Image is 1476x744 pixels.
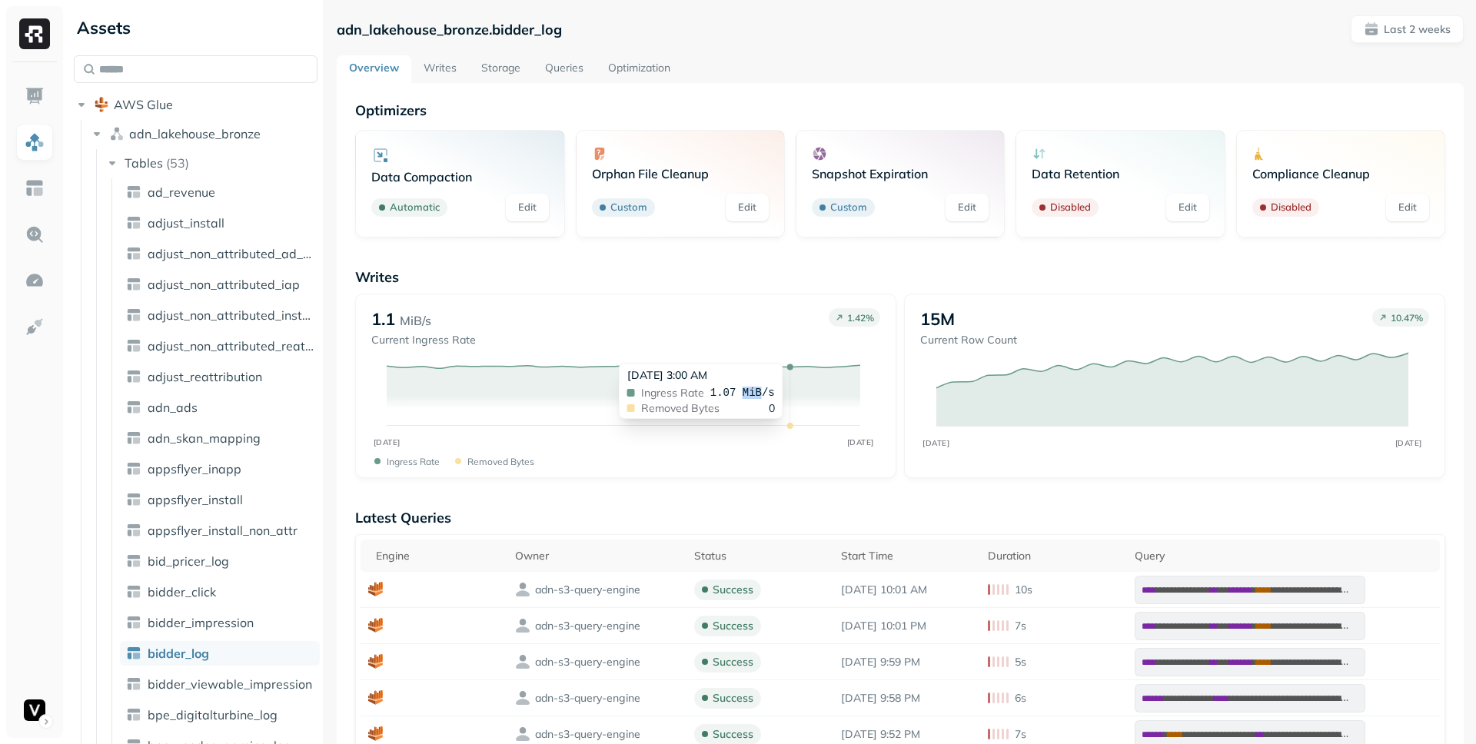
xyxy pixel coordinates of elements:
[1015,727,1026,742] p: 7s
[120,334,320,358] a: adjust_non_attributed_reattribution
[126,338,141,354] img: table
[129,126,261,141] span: adn_lakehouse_bronze
[148,461,241,477] span: appsflyer_inapp
[596,55,683,83] a: Optimization
[841,691,972,706] p: Oct 10, 2025 9:58 PM
[1386,194,1429,221] a: Edit
[1015,691,1026,706] p: 6s
[126,184,141,200] img: table
[126,615,141,630] img: table
[535,619,640,633] p: adn-s3-query-engine
[148,400,198,415] span: adn_ads
[120,702,320,727] a: bpe_digitalturbine_log
[988,546,1119,565] div: Duration
[535,583,640,597] p: adn-s3-query-engine
[120,241,320,266] a: adjust_non_attributed_ad_revenue
[89,121,318,146] button: adn_lakehouse_bronze
[713,727,753,742] p: success
[120,211,320,235] a: adjust_install
[25,178,45,198] img: Asset Explorer
[74,92,317,117] button: AWS Glue
[535,691,640,706] p: adn-s3-query-engine
[535,655,640,669] p: adn-s3-query-engine
[533,55,596,83] a: Queries
[922,438,949,447] tspan: [DATE]
[337,21,562,38] p: adn_lakehouse_bronze.bidder_log
[610,200,647,215] p: Custom
[120,672,320,696] a: bidder_viewable_impression
[25,86,45,106] img: Dashboard
[109,126,125,141] img: namespace
[400,311,431,330] p: MiB/s
[126,707,141,722] img: table
[841,619,972,633] p: Oct 10, 2025 10:01 PM
[376,546,500,565] div: Engine
[126,246,141,261] img: table
[710,387,775,398] span: 1.07 MiB/s
[126,553,141,569] img: table
[148,430,261,446] span: adn_skan_mapping
[114,97,173,112] span: AWS Glue
[19,18,50,49] img: Ryft
[641,403,720,414] span: Removed bytes
[1395,438,1422,447] tspan: [DATE]
[126,646,141,661] img: table
[467,456,534,467] p: Removed bytes
[148,492,243,507] span: appsflyer_install
[126,430,141,446] img: table
[126,307,141,323] img: table
[920,333,1017,347] p: Current Row Count
[120,272,320,297] a: adjust_non_attributed_iap
[120,549,320,573] a: bid_pricer_log
[726,194,769,221] a: Edit
[920,308,955,330] p: 15M
[120,426,320,450] a: adn_skan_mapping
[411,55,469,83] a: Writes
[24,699,45,721] img: Voodoo
[1032,166,1208,181] p: Data Retention
[148,646,209,661] span: bidder_log
[120,641,320,666] a: bidder_log
[105,151,319,175] button: Tables(53)
[148,584,216,600] span: bidder_click
[469,55,533,83] a: Storage
[126,400,141,415] img: table
[25,317,45,337] img: Integrations
[847,437,874,447] tspan: [DATE]
[126,584,141,600] img: table
[25,271,45,291] img: Optimization
[148,615,254,630] span: bidder_impression
[355,268,1445,286] p: Writes
[120,180,320,204] a: ad_revenue
[1015,655,1026,669] p: 5s
[355,509,1445,526] p: Latest Queries
[126,369,141,384] img: table
[120,364,320,389] a: adjust_reattribution
[126,492,141,507] img: table
[713,691,753,706] p: success
[713,583,753,597] p: success
[126,277,141,292] img: table
[126,461,141,477] img: table
[148,369,262,384] span: adjust_reattribution
[1384,22,1451,37] p: Last 2 weeks
[713,655,753,669] p: success
[592,166,769,181] p: Orphan File Cleanup
[641,387,704,398] span: Ingress Rate
[94,97,109,112] img: root
[120,395,320,420] a: adn_ads
[1391,312,1423,324] p: 10.47 %
[148,707,278,722] span: bpe_digitalturbine_log
[627,368,775,383] div: [DATE] 3:00 AM
[148,523,298,538] span: appsflyer_install_non_attr
[830,200,867,215] p: Custom
[841,546,972,565] div: Start Time
[812,166,989,181] p: Snapshot Expiration
[1351,15,1464,43] button: Last 2 weeks
[946,194,989,221] a: Edit
[125,155,163,171] span: Tables
[713,619,753,633] p: success
[74,15,317,40] div: Assets
[841,655,972,669] p: Oct 10, 2025 9:59 PM
[126,523,141,538] img: table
